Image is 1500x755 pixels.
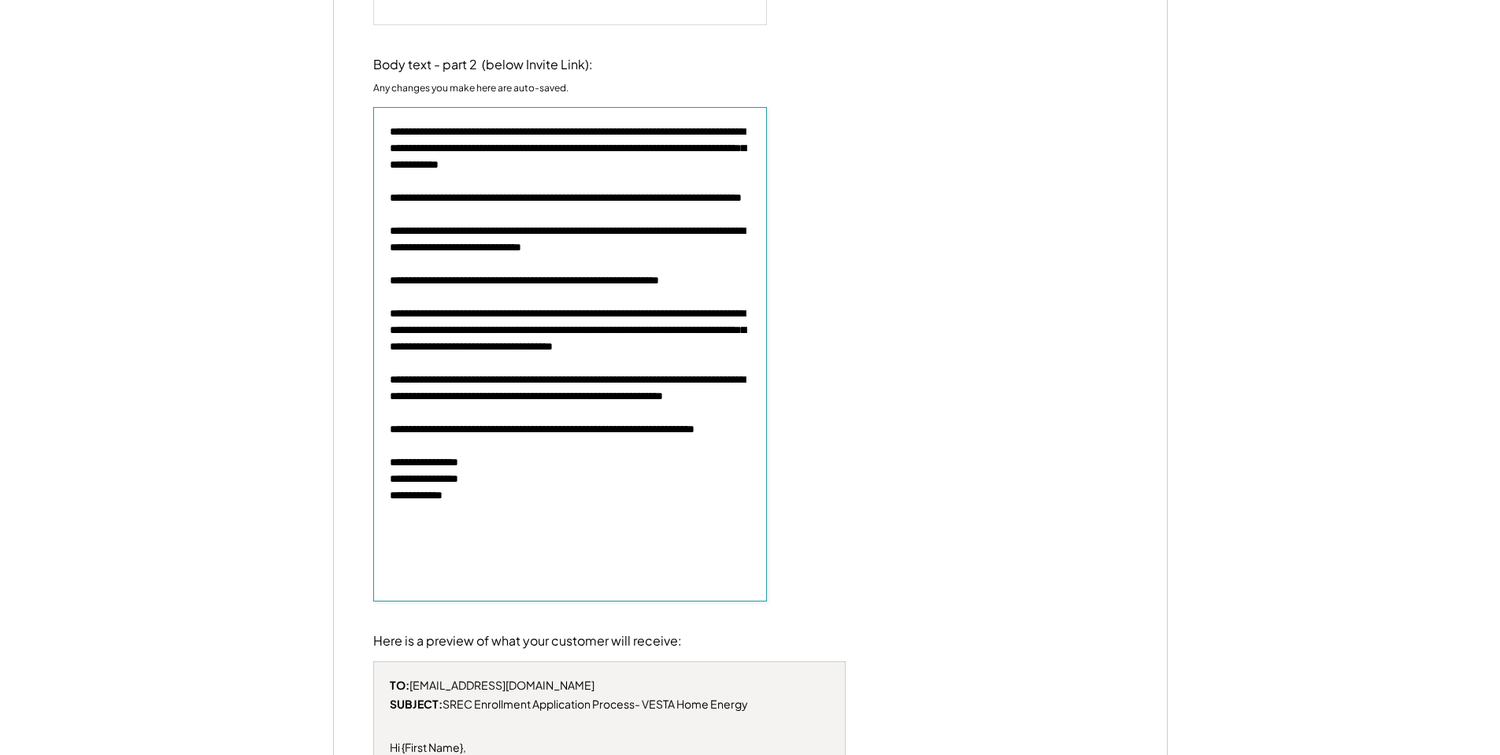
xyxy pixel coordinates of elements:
[373,57,593,73] div: Body text - part 2 (below Invite Link):
[390,678,594,694] div: [EMAIL_ADDRESS][DOMAIN_NAME]
[390,678,409,692] strong: TO:
[390,697,443,711] strong: SUBJECT:
[390,697,748,712] div: SREC Enrollment Application Process- VESTA Home Energy
[373,633,682,650] div: Here is a preview of what your customer will receive:
[373,81,569,95] div: Any changes you make here are auto-saved.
